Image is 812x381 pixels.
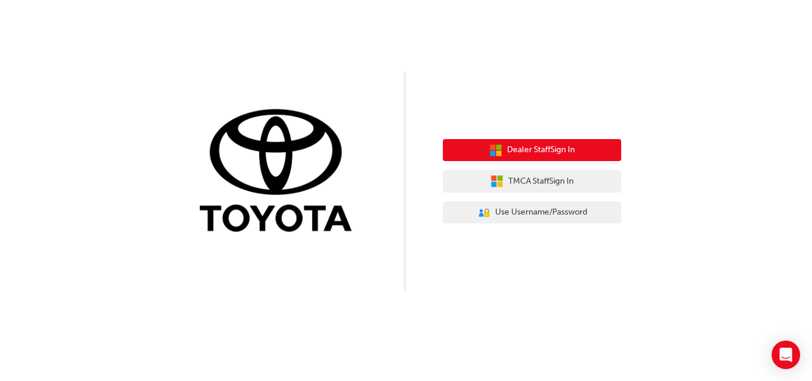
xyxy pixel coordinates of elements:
[191,106,369,238] img: Trak
[443,201,621,224] button: Use Username/Password
[443,170,621,193] button: TMCA StaffSign In
[508,175,574,188] span: TMCA Staff Sign In
[507,143,575,157] span: Dealer Staff Sign In
[443,139,621,162] button: Dealer StaffSign In
[772,341,800,369] div: Open Intercom Messenger
[495,206,587,219] span: Use Username/Password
